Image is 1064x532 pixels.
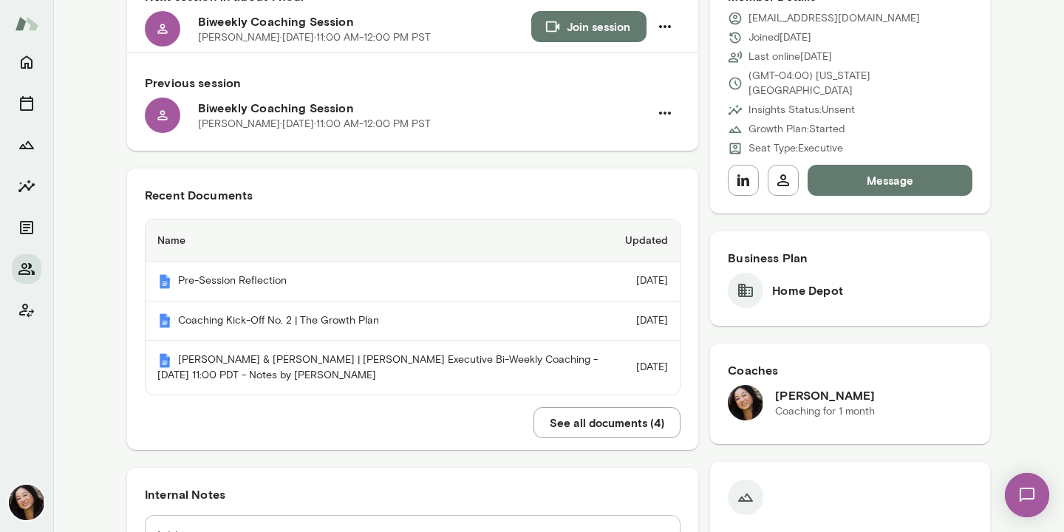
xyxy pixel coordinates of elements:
[145,74,681,92] h6: Previous session
[748,141,843,156] p: Seat Type: Executive
[772,282,843,299] h6: Home Depot
[775,386,875,404] h6: [PERSON_NAME]
[533,407,681,438] button: See all documents (4)
[748,50,832,64] p: Last online [DATE]
[613,219,680,262] th: Updated
[146,341,613,395] th: [PERSON_NAME] & [PERSON_NAME] | [PERSON_NAME] Executive Bi-Weekly Coaching - [DATE] 11:00 PDT - N...
[157,313,172,328] img: Mento
[728,249,972,267] h6: Business Plan
[145,186,681,204] h6: Recent Documents
[198,13,531,30] h6: Biweekly Coaching Session
[146,219,613,262] th: Name
[613,262,680,301] td: [DATE]
[146,262,613,301] th: Pre-Session Reflection
[12,213,41,242] button: Documents
[748,122,845,137] p: Growth Plan: Started
[146,301,613,341] th: Coaching Kick-Off No. 2 | The Growth Plan
[145,485,681,503] h6: Internal Notes
[531,11,647,42] button: Join session
[198,117,431,132] p: [PERSON_NAME] · [DATE] · 11:00 AM-12:00 PM PST
[613,301,680,341] td: [DATE]
[198,30,431,45] p: [PERSON_NAME] · [DATE] · 11:00 AM-12:00 PM PST
[728,361,972,379] h6: Coaches
[12,171,41,201] button: Insights
[748,69,972,98] p: (GMT-04:00) [US_STATE][GEOGRAPHIC_DATA]
[198,99,649,117] h6: Biweekly Coaching Session
[808,165,972,196] button: Message
[12,296,41,325] button: Client app
[748,103,855,117] p: Insights Status: Unsent
[157,274,172,289] img: Mento
[15,10,38,38] img: Mento
[748,30,811,45] p: Joined [DATE]
[613,341,680,395] td: [DATE]
[12,89,41,118] button: Sessions
[748,11,920,26] p: [EMAIL_ADDRESS][DOMAIN_NAME]
[9,485,44,520] img: Ming Chen
[12,130,41,160] button: Growth Plan
[157,353,172,368] img: Mento
[12,254,41,284] button: Members
[775,404,875,419] p: Coaching for 1 month
[728,385,763,420] img: Ming Chen
[12,47,41,77] button: Home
